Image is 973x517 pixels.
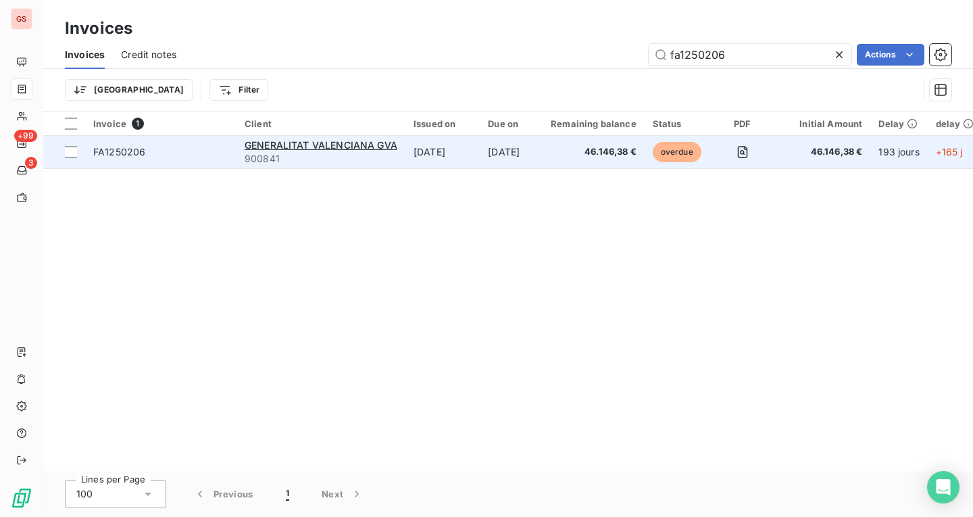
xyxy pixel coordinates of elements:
[878,118,919,129] div: Delay
[414,118,472,129] div: Issued on
[783,145,862,159] span: 46.146,38 €
[488,118,534,129] div: Due on
[245,152,397,166] span: 900841
[718,118,767,129] div: PDF
[270,480,305,508] button: 1
[93,146,145,157] span: FA1250206
[551,145,637,159] span: 46.146,38 €
[305,480,380,508] button: Next
[132,118,144,130] span: 1
[65,16,132,41] h3: Invoices
[870,136,927,168] td: 193 jours
[927,471,959,503] div: Open Intercom Messenger
[649,44,851,66] input: Search
[65,48,105,61] span: Invoices
[286,487,289,501] span: 1
[245,139,397,151] span: GENERALITAT VALENCIANA GVA
[11,132,32,154] a: +99
[783,118,862,129] div: Initial Amount
[65,79,193,101] button: [GEOGRAPHIC_DATA]
[11,487,32,509] img: Logo LeanPay
[405,136,480,168] td: [DATE]
[480,136,543,168] td: [DATE]
[25,157,37,169] span: 3
[209,79,268,101] button: Filter
[11,159,32,181] a: 3
[857,44,924,66] button: Actions
[653,142,701,162] span: overdue
[177,480,270,508] button: Previous
[11,8,32,30] div: GS
[245,118,397,129] div: Client
[551,118,637,129] div: Remaining balance
[653,118,701,129] div: Status
[14,130,37,142] span: +99
[76,487,93,501] span: 100
[936,146,963,157] span: +165 j
[93,118,126,129] span: Invoice
[121,48,176,61] span: Credit notes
